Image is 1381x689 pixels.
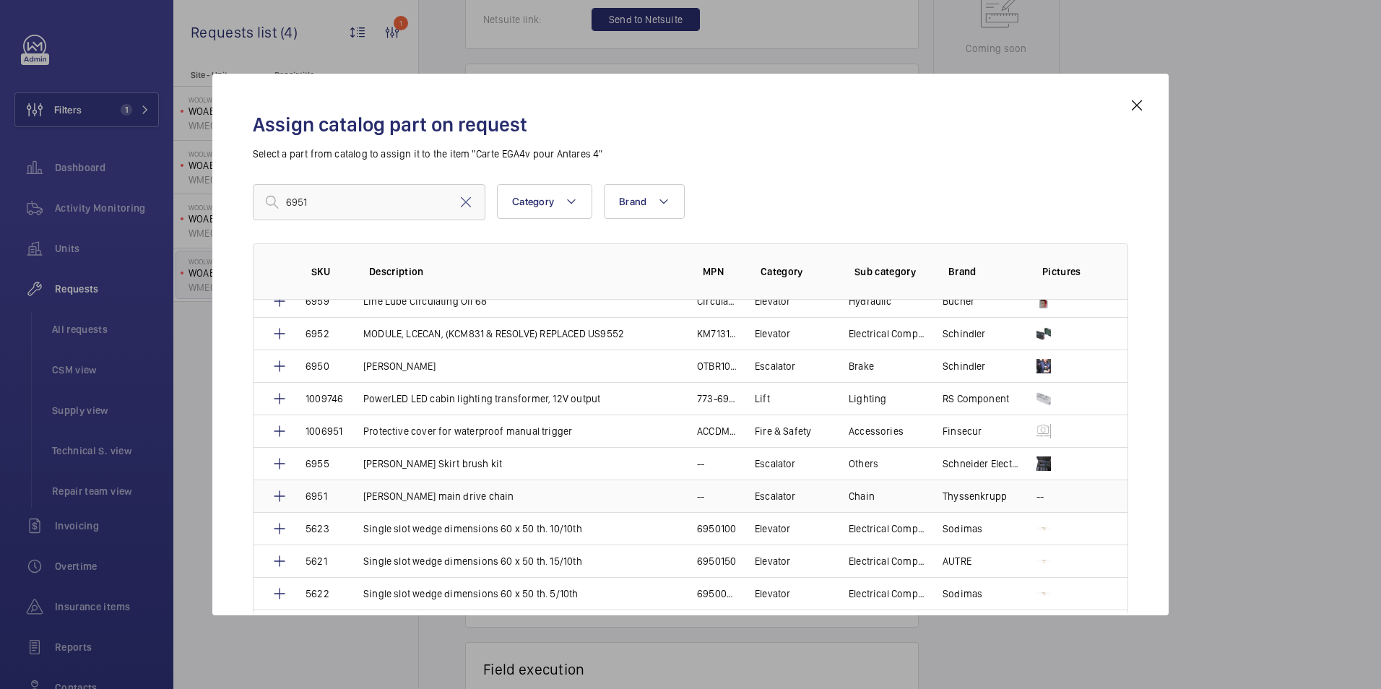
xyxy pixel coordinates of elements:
[755,489,796,503] p: Escalator
[849,554,925,568] p: Electrical Component
[1036,456,1051,471] img: _-d7hjvmCrNnDQ5qAVbww4Tbk53Wf3Wa_FSRgLL-nSTqC3zg.png
[943,359,986,373] p: Schindler
[755,424,811,438] p: Fire & Safety
[755,554,790,568] p: Elevator
[1036,554,1051,568] img: 4f0fkwZ4QymySdXZ6SWsX1zKTQp9OB-UFdaj_6UqVdZITGyW.jpeg
[306,554,327,568] p: 5621
[363,489,514,503] p: [PERSON_NAME] main drive chain
[755,586,790,601] p: Elevator
[697,424,737,438] p: ACCDM201
[697,521,736,536] p: 6950100
[755,294,790,308] p: Elevator
[363,554,582,568] p: Single slot wedge dimensions 60 x 50 th. 15/10th
[253,111,1128,138] h2: Assign catalog part on request
[948,264,1019,279] p: Brand
[363,586,579,601] p: Single slot wedge dimensions 60 x 50 th. 5/10th
[849,391,886,406] p: Lighting
[849,586,925,601] p: Electrical Component
[363,424,572,438] p: Protective cover for waterproof manual trigger
[854,264,925,279] p: Sub category
[306,521,329,536] p: 5623
[1036,391,1051,406] img: Ecn6kplm1s__8EO6qW4GbqYrLb7PF5MT3EskgCgVxI0rLSHe.png
[697,586,737,601] p: 6950050
[755,456,796,471] p: Escalator
[849,521,925,536] p: Electrical Component
[703,264,737,279] p: MPN
[1036,586,1051,601] img: UZTRsdSadKHewsBTxwG0W1oBh2Odg1mllPsHyyBLf7e9bof7.jpeg
[849,294,892,308] p: Hydraulic
[306,391,343,406] p: 1009746
[943,489,1007,503] p: Thyssenkrupp
[943,424,982,438] p: Finsecur
[755,359,796,373] p: Escalator
[306,294,329,308] p: 6959
[849,456,878,471] p: Others
[363,391,600,406] p: PowerLED LED cabin lighting transformer, 12V output
[311,264,346,279] p: SKU
[604,184,685,219] button: Brand
[253,147,1128,161] p: Select a part from catalog to assign it to the item "Carte EGA4v pour Antares 4"
[363,456,502,471] p: [PERSON_NAME] Skirt brush kit
[943,391,1009,406] p: RS Component
[943,586,982,601] p: Sodimas
[363,359,436,373] p: [PERSON_NAME]
[363,294,487,308] p: Line Lube Circulating Oil 68
[697,294,737,308] p: Circulating Oil 68
[1036,359,1051,373] img: gcEv2qkBZdhtnt3aKCOkwF8Xq3SvzBKvK9LUUOTc0oOF213O.png
[943,326,986,341] p: Schindler
[849,489,875,503] p: Chain
[619,196,646,207] span: Brand
[306,359,329,373] p: 6950
[697,554,736,568] p: 6950150
[363,521,582,536] p: Single slot wedge dimensions 60 x 50 th. 10/10th
[1036,294,1051,308] img: 0eyi3u5SNy6aPPay95Ye2mVvn8WCnQEU0LF_yTM_Ddo_L2QY.jpeg
[697,489,704,503] p: --
[497,184,592,219] button: Category
[943,521,982,536] p: Sodimas
[306,456,329,471] p: 6955
[1042,264,1099,279] p: Pictures
[306,489,327,503] p: 6951
[849,326,925,341] p: Electrical Component
[369,264,680,279] p: Description
[755,521,790,536] p: Elevator
[755,391,770,406] p: Lift
[697,326,737,341] p: KM713110G02
[849,424,904,438] p: Accessories
[306,586,329,601] p: 5622
[761,264,831,279] p: Category
[755,326,790,341] p: Elevator
[1036,521,1051,536] img: kWQ4zUxGnFz27XhprOQcTAiKdxT2MSDQPJ87PlaoHR4MX2lQ.jpeg
[697,456,704,471] p: --
[943,294,974,308] p: Bucher
[849,359,874,373] p: Brake
[943,456,1019,471] p: Schneider Electric
[306,424,342,438] p: 1006951
[697,359,737,373] p: OTBR1009
[253,184,485,220] input: Find a part
[1036,489,1044,503] p: --
[512,196,554,207] span: Category
[1036,424,1051,438] img: mgKNnLUo32YisrdXDPXwnmHuC0uVg7sd9j77u0g5nYnLw-oI.png
[363,326,624,341] p: MODULE, LCECAN, (KCM831 & RESOLVE) REPLACED US9552
[1036,326,1051,341] img: qt0LixcNZoHGuloMD-5Fqr9GDmJ1fZOcwwWFBXHm8Umczo3I.png
[306,326,329,341] p: 6952
[943,554,971,568] p: AUTRE
[697,391,737,406] p: 773-6958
